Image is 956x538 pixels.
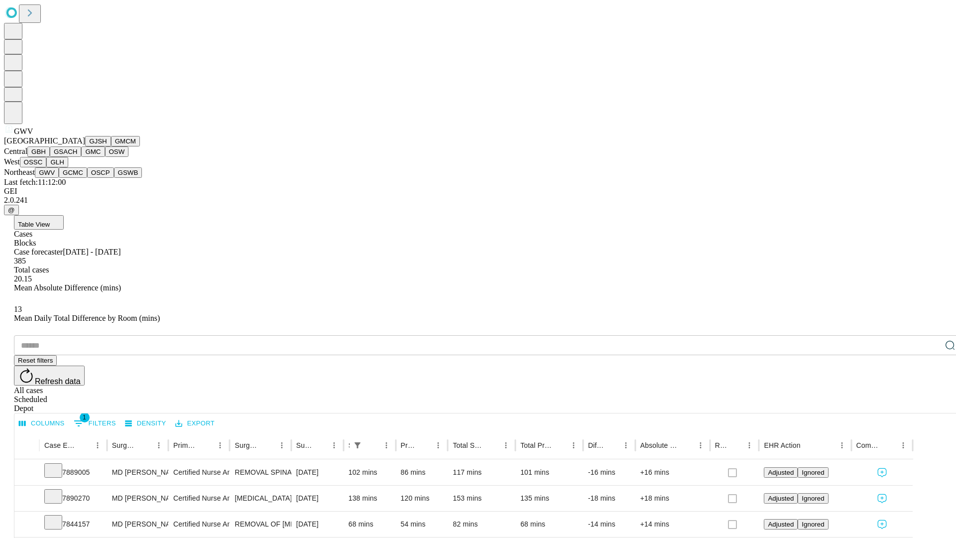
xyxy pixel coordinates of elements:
[764,441,800,449] div: EHR Action
[152,438,166,452] button: Menu
[50,146,81,157] button: GSACH
[20,157,47,167] button: OSSC
[802,438,816,452] button: Sort
[213,438,227,452] button: Menu
[173,486,225,511] div: Certified Nurse Anesthetist
[896,438,910,452] button: Menu
[18,357,53,364] span: Reset filters
[588,441,604,449] div: Difference
[351,438,364,452] div: 1 active filter
[802,521,824,528] span: Ignored
[296,512,339,537] div: [DATE]
[764,467,798,478] button: Adjusted
[4,168,35,176] span: Northeast
[14,266,49,274] span: Total cases
[553,438,567,452] button: Sort
[520,512,578,537] div: 68 mins
[619,438,633,452] button: Menu
[768,469,794,476] span: Adjusted
[19,464,34,482] button: Expand
[349,441,350,449] div: Scheduled In Room Duration
[453,512,510,537] div: 82 mins
[567,438,581,452] button: Menu
[14,305,22,313] span: 13
[112,441,137,449] div: Surgeon Name
[401,486,443,511] div: 120 mins
[349,512,391,537] div: 68 mins
[856,441,881,449] div: Comments
[417,438,431,452] button: Sort
[4,157,20,166] span: West
[235,512,286,537] div: REMOVAL OF [MEDICAL_DATA]
[114,167,142,178] button: GSWB
[44,512,102,537] div: 7844157
[19,490,34,508] button: Expand
[14,274,32,283] span: 20.15
[4,136,85,145] span: [GEOGRAPHIC_DATA]
[588,486,630,511] div: -18 mins
[520,486,578,511] div: 135 mins
[111,136,140,146] button: GMCM
[112,460,163,485] div: MD [PERSON_NAME]
[138,438,152,452] button: Sort
[313,438,327,452] button: Sort
[112,486,163,511] div: MD [PERSON_NAME] Jr [PERSON_NAME]
[605,438,619,452] button: Sort
[173,460,225,485] div: Certified Nurse Anesthetist
[520,460,578,485] div: 101 mins
[742,438,756,452] button: Menu
[81,146,105,157] button: GMC
[173,416,217,431] button: Export
[14,257,26,265] span: 385
[764,519,798,530] button: Adjusted
[35,377,81,386] span: Refresh data
[261,438,275,452] button: Sort
[296,486,339,511] div: [DATE]
[798,519,828,530] button: Ignored
[453,486,510,511] div: 153 mins
[122,416,169,431] button: Density
[44,460,102,485] div: 7889005
[485,438,499,452] button: Sort
[4,205,19,215] button: @
[349,460,391,485] div: 102 mins
[275,438,289,452] button: Menu
[14,248,63,256] span: Case forecaster
[728,438,742,452] button: Sort
[680,438,694,452] button: Sort
[588,512,630,537] div: -14 mins
[715,441,728,449] div: Resolved in EHR
[235,441,259,449] div: Surgery Name
[35,167,59,178] button: GWV
[14,215,64,230] button: Table View
[4,196,952,205] div: 2.0.241
[77,438,91,452] button: Sort
[379,438,393,452] button: Menu
[327,438,341,452] button: Menu
[768,495,794,502] span: Adjusted
[8,206,15,214] span: @
[91,438,105,452] button: Menu
[14,314,160,322] span: Mean Daily Total Difference by Room (mins)
[431,438,445,452] button: Menu
[173,512,225,537] div: Certified Nurse Anesthetist
[199,438,213,452] button: Sort
[835,438,849,452] button: Menu
[59,167,87,178] button: GCMC
[27,146,50,157] button: GBH
[694,438,708,452] button: Menu
[798,467,828,478] button: Ignored
[63,248,120,256] span: [DATE] - [DATE]
[4,187,952,196] div: GEI
[640,512,705,537] div: +14 mins
[640,460,705,485] div: +16 mins
[882,438,896,452] button: Sort
[14,366,85,386] button: Refresh data
[453,441,484,449] div: Total Scheduled Duration
[351,438,364,452] button: Show filters
[768,521,794,528] span: Adjusted
[798,493,828,504] button: Ignored
[588,460,630,485] div: -16 mins
[44,441,76,449] div: Case Epic Id
[16,416,67,431] button: Select columns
